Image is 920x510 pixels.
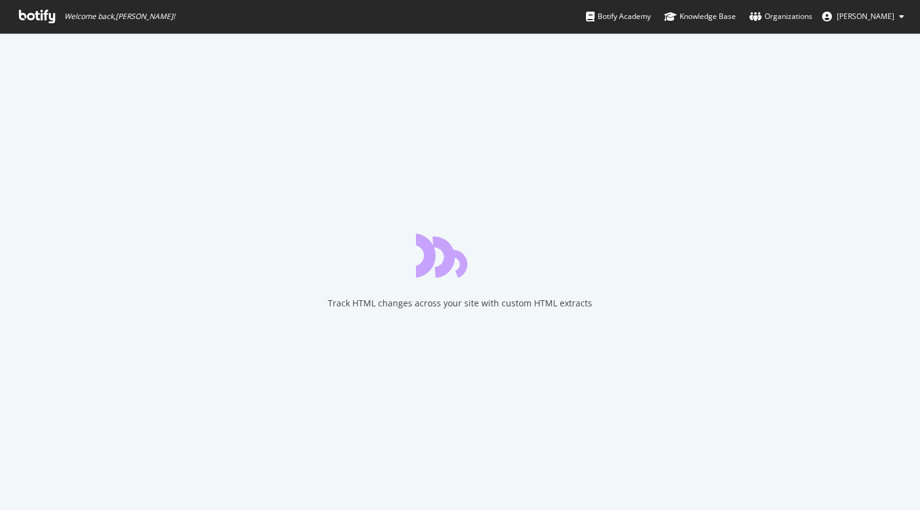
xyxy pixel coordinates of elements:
div: Organizations [749,10,812,23]
div: animation [416,234,504,278]
div: Knowledge Base [664,10,736,23]
div: Botify Academy [586,10,651,23]
span: Jordan Bradley [837,11,894,21]
div: Track HTML changes across your site with custom HTML extracts [328,297,592,309]
span: Welcome back, [PERSON_NAME] ! [64,12,175,21]
button: [PERSON_NAME] [812,7,914,26]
